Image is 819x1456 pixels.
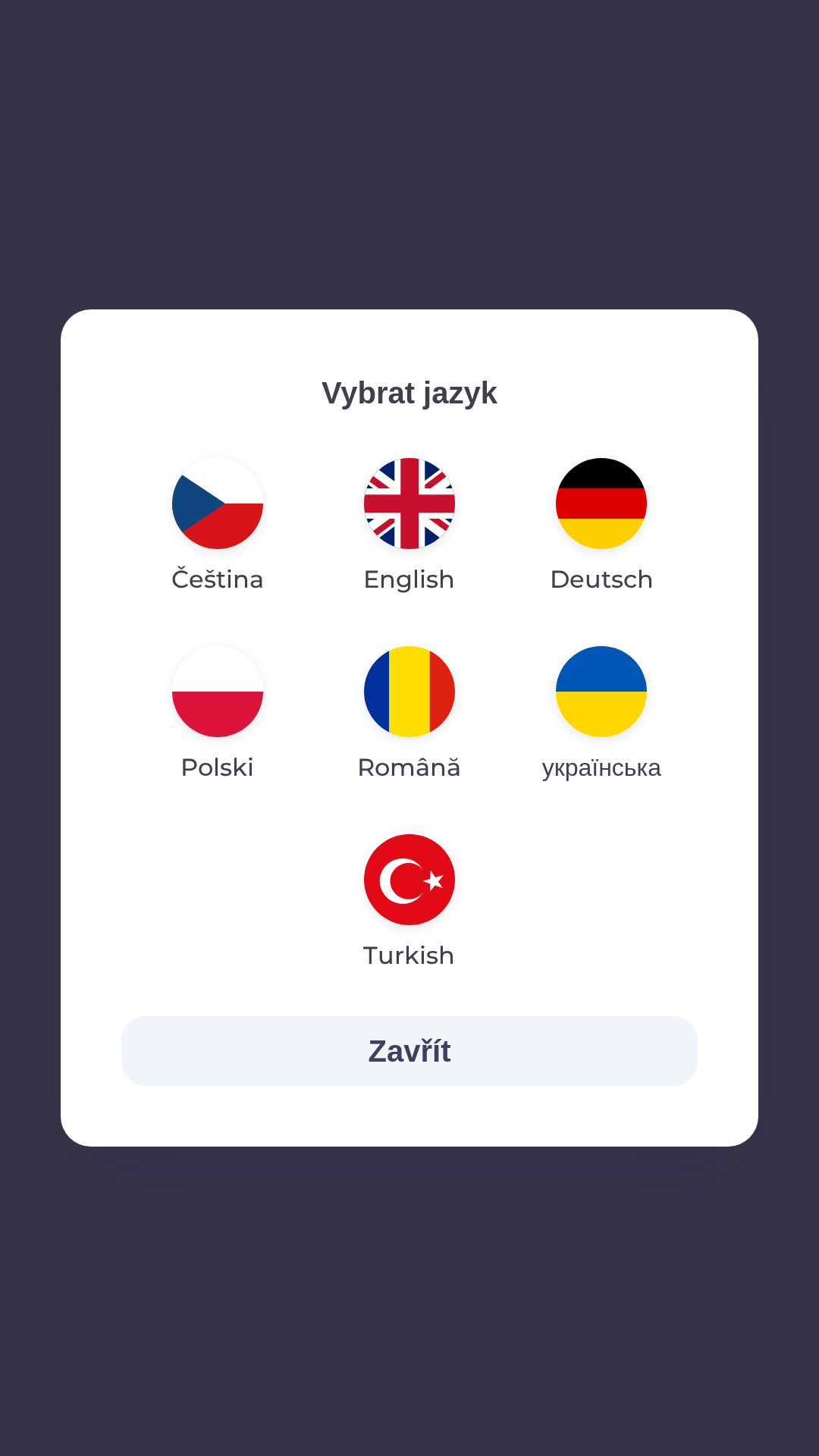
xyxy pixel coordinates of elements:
[364,646,455,737] img: ro flag
[136,634,300,798] button: Polski
[556,646,647,737] img: uk flag
[363,937,455,974] p: Turkish
[506,634,698,798] button: українська
[172,646,263,737] img: pl flag
[172,458,263,549] img: cs flag
[121,370,698,416] p: Vybrat jazyk
[121,1016,698,1086] button: Zavřít
[364,834,455,925] img: tr flag
[180,749,254,786] p: Polski
[171,561,264,598] p: Čeština
[327,822,491,986] button: Turkish
[135,446,300,610] button: Čeština
[542,749,661,786] p: українська
[556,458,647,549] img: de flag
[357,749,461,786] p: Română
[364,458,455,549] img: en flag
[513,446,690,610] button: Deutsch
[327,446,491,610] button: English
[550,561,654,598] p: Deutsch
[363,561,455,598] p: English
[321,634,497,798] button: Română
